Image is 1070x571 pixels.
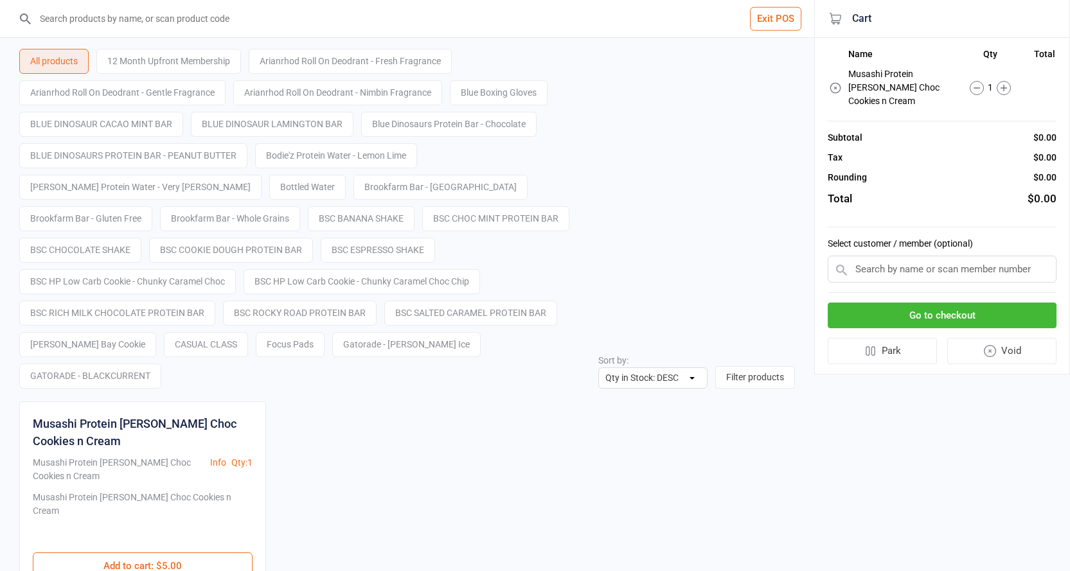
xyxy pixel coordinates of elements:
div: Bottled Water [269,175,346,200]
div: Brookfarm Bar - Whole Grains [160,206,300,231]
div: 1 [957,81,1025,95]
div: $0.00 [1028,191,1057,207]
div: BLUE DINOSAUR CACAO MINT BAR [19,112,183,137]
div: Musashi Protein [PERSON_NAME] Choc Cookies n Cream [33,491,247,540]
div: Brookfarm Bar - [GEOGRAPHIC_DATA] [353,175,528,200]
div: Brookfarm Bar - Gluten Free [19,206,152,231]
button: Void [947,338,1057,364]
div: BLUE DINOSAUR LAMINGTON BAR [191,112,353,137]
div: Blue Dinosaurs Protein Bar - Chocolate [361,112,537,137]
div: BSC CHOC MINT PROTEIN BAR [422,206,569,231]
div: $0.00 [1033,131,1057,145]
div: [PERSON_NAME] Bay Cookie [19,332,156,357]
div: Musashi Protein [PERSON_NAME] Choc Cookies n Cream [33,415,253,450]
div: GATORADE - BLACKCURRENT [19,364,161,389]
button: Park [828,338,937,364]
th: Name [848,49,956,64]
td: Musashi Protein [PERSON_NAME] Choc Cookies n Cream [848,66,956,110]
div: Total [828,191,852,207]
div: Arianrhod Roll On Deodrant - Fresh Fragrance [249,49,452,74]
div: BSC ESPRESSO SHAKE [321,238,435,263]
label: Select customer / member (optional) [828,237,1057,250]
div: BLUE DINOSAURS PROTEIN BAR - PEANUT BUTTER [19,143,247,168]
div: BSC HP Low Carb Cookie - Chunky Caramel Choc [19,269,236,294]
div: 12 Month Upfront Membership [96,49,241,74]
div: Tax [828,151,843,164]
button: Info [210,456,226,470]
div: All products [19,49,89,74]
input: Search by name or scan member number [828,256,1057,283]
div: BSC ROCKY ROAD PROTEIN BAR [223,301,377,326]
th: Total [1026,49,1055,64]
th: Qty [957,49,1025,64]
div: Arianrhod Roll On Deodrant - Gentle Fragrance [19,80,226,105]
div: BSC BANANA SHAKE [308,206,415,231]
div: $0.00 [1033,151,1057,164]
div: Qty: 1 [231,456,253,470]
button: Go to checkout [828,303,1057,329]
div: $0.00 [1033,171,1057,184]
div: [PERSON_NAME] Protein Water - Very [PERSON_NAME] [19,175,262,200]
div: Rounding [828,171,867,184]
div: Focus Pads [256,332,325,357]
div: Musashi Protein [PERSON_NAME] Choc Cookies n Cream [33,456,205,483]
button: Filter products [715,366,795,389]
div: BSC CHOCOLATE SHAKE [19,238,141,263]
div: Gatorade - [PERSON_NAME] Ice [332,332,481,357]
div: BSC RICH MILK CHOCOLATE PROTEIN BAR [19,301,215,326]
div: CASUAL CLASS [164,332,248,357]
div: BSC COOKIE DOUGH PROTEIN BAR [149,238,313,263]
label: Sort by: [598,355,629,365]
div: Arianrhod Roll On Deodrant - Nimbin Fragrance [233,80,442,105]
div: Subtotal [828,131,862,145]
div: Bodie'z Protein Water - Lemon Lime [255,143,417,168]
div: BSC SALTED CARAMEL PROTEIN BAR [384,301,557,326]
div: BSC HP Low Carb Cookie - Chunky Caramel Choc Chip [244,269,480,294]
div: Blue Boxing Gloves [450,80,548,105]
button: Exit POS [750,7,801,31]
